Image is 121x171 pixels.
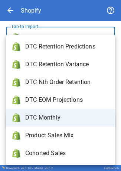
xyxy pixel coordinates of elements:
[25,60,109,69] span: DTC Retention Variance
[25,42,109,51] span: DTC Retention Predictions
[12,78,21,87] img: brand icon not found
[12,131,21,140] img: brand icon not found
[25,95,109,104] span: DTC EOM Projections
[25,131,109,140] span: Product Sales Mix
[12,113,21,122] img: brand icon not found
[25,149,109,158] span: Cohorted Sales
[25,78,109,87] span: DTC Nth Order Retention
[12,95,21,104] img: brand icon not found
[25,113,109,122] span: DTC Monthly
[12,42,21,51] img: brand icon not found
[12,149,21,158] img: brand icon not found
[12,60,21,69] img: brand icon not found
